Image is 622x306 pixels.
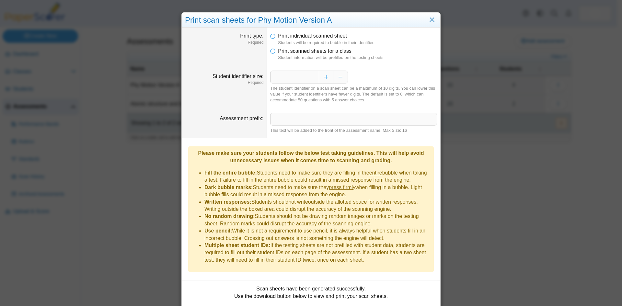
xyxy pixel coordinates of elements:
li: Students should not be drawing random images or marks on the testing sheet. Random marks could di... [204,213,431,227]
div: Print scan sheets for Phy Motion Version A [182,13,440,28]
a: Close [427,15,437,26]
b: Written responses: [204,199,251,205]
div: This text will be added to the front of the assessment name. Max Size: 16 [270,128,437,133]
b: Multiple sheet student IDs: [204,243,271,248]
u: press firmly [329,185,355,190]
button: Increase [319,71,333,84]
span: Print individual scanned sheet [278,33,347,39]
div: The student identifier on a scan sheet can be a maximum of 10 digits. You can lower this value if... [270,85,437,103]
li: Students need to make sure they are filling in the bubble when taking a test. Failure to fill in ... [204,169,431,184]
span: Print scanned sheets for a class [278,48,351,54]
b: Fill the entire bubble: [204,170,257,176]
u: not write [288,199,308,205]
b: No random drawing: [204,213,255,219]
label: Print type [240,33,263,39]
li: Students should outside the allotted space for written responses. Writing outside the boxed area ... [204,198,431,213]
b: Use pencil: [204,228,232,233]
dfn: Student information will be prefilled on the testing sheets. [278,55,437,61]
button: Decrease [333,71,348,84]
li: If the testing sheets are not prefilled with student data, students are required to fill out thei... [204,242,431,264]
dfn: Required [185,40,263,45]
b: Dark bubble marks: [204,185,253,190]
dfn: Required [185,80,263,85]
u: entire [369,170,382,176]
dfn: Students will be required to bubble in their identifier. [278,40,437,46]
li: Students need to make sure they when filling in a bubble. Light bubble fills could result in a mi... [204,184,431,198]
label: Student identifier size [213,74,263,79]
b: Please make sure your students follow the below test taking guidelines. This will help avoid unne... [198,150,424,163]
li: While it is not a requirement to use pencil, it is always helpful when students fill in an incorr... [204,227,431,242]
label: Assessment prefix [220,116,263,121]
